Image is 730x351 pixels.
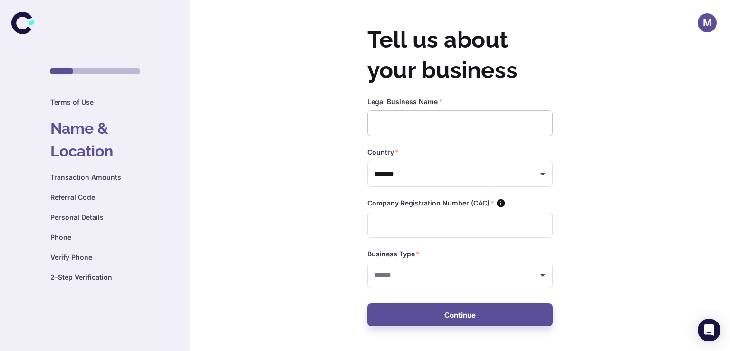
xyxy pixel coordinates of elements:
[367,249,420,259] label: Business Type
[50,117,140,163] h4: Name & Location
[50,172,140,183] h6: Transaction Amounts
[536,269,549,282] button: Open
[50,212,140,223] h6: Personal Details
[50,192,140,203] h6: Referral Code
[50,232,140,243] h6: Phone
[698,319,720,341] div: Open Intercom Messenger
[50,252,140,263] h6: Verify Phone
[367,97,442,107] label: Legal Business Name
[367,303,553,326] button: Continue
[698,13,717,32] button: M
[367,147,399,157] label: Country
[536,167,549,181] button: Open
[367,25,553,86] h2: Tell us about your business
[50,272,140,283] h6: 2-Step Verification
[50,97,140,107] h6: Terms of Use
[367,198,494,208] label: Company Registration Number (CAC)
